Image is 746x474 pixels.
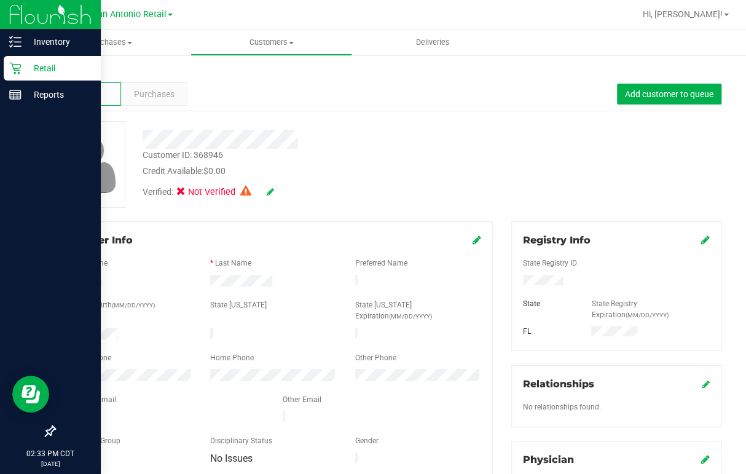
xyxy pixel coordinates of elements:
[9,36,22,48] inline-svg: Inventory
[643,9,723,19] span: Hi, [PERSON_NAME]!
[514,326,582,337] div: FL
[210,452,253,464] span: No Issues
[22,34,95,49] p: Inventory
[210,352,254,363] label: Home Phone
[215,258,251,269] label: Last Name
[134,88,175,101] span: Purchases
[389,313,432,320] span: (MM/DD/YYYY)
[625,89,713,99] span: Add customer to queue
[112,302,155,309] span: (MM/DD/YYYY)
[514,298,582,309] div: State
[22,61,95,76] p: Retail
[79,9,167,20] span: TX San Antonio Retail
[9,89,22,101] inline-svg: Reports
[29,30,190,55] a: Purchases
[6,448,95,459] p: 02:33 PM CDT
[143,149,223,162] div: Customer ID: 368946
[352,30,513,55] a: Deliveries
[399,37,466,48] span: Deliveries
[523,401,601,413] label: No relationships found.
[9,62,22,74] inline-svg: Retail
[523,454,574,465] span: Physician
[190,30,351,55] a: Customers
[283,394,321,405] label: Other Email
[143,165,467,178] div: Credit Available:
[625,312,668,318] span: (MM/DD/YYYY)
[210,435,272,446] label: Disciplinary Status
[617,84,721,105] button: Add customer to queue
[591,298,710,320] label: State Registry Expiration
[210,299,267,310] label: State [US_STATE]
[22,87,95,102] p: Reports
[355,258,407,269] label: Preferred Name
[143,186,274,199] div: Verified:
[355,435,379,446] label: Gender
[355,352,396,363] label: Other Phone
[355,299,481,322] label: State [US_STATE] Expiration
[191,37,351,48] span: Customers
[12,376,49,413] iframe: Resource center
[29,37,190,48] span: Purchases
[203,166,226,176] span: $0.00
[6,459,95,468] p: [DATE]
[523,234,591,246] span: Registry Info
[523,258,577,269] label: State Registry ID
[188,186,237,199] span: Not Verified
[523,378,594,390] span: Relationships
[240,186,251,199] span: Customer is verified, but their medical card is from a different state that does not have recipro...
[71,299,155,310] label: Date of Birth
